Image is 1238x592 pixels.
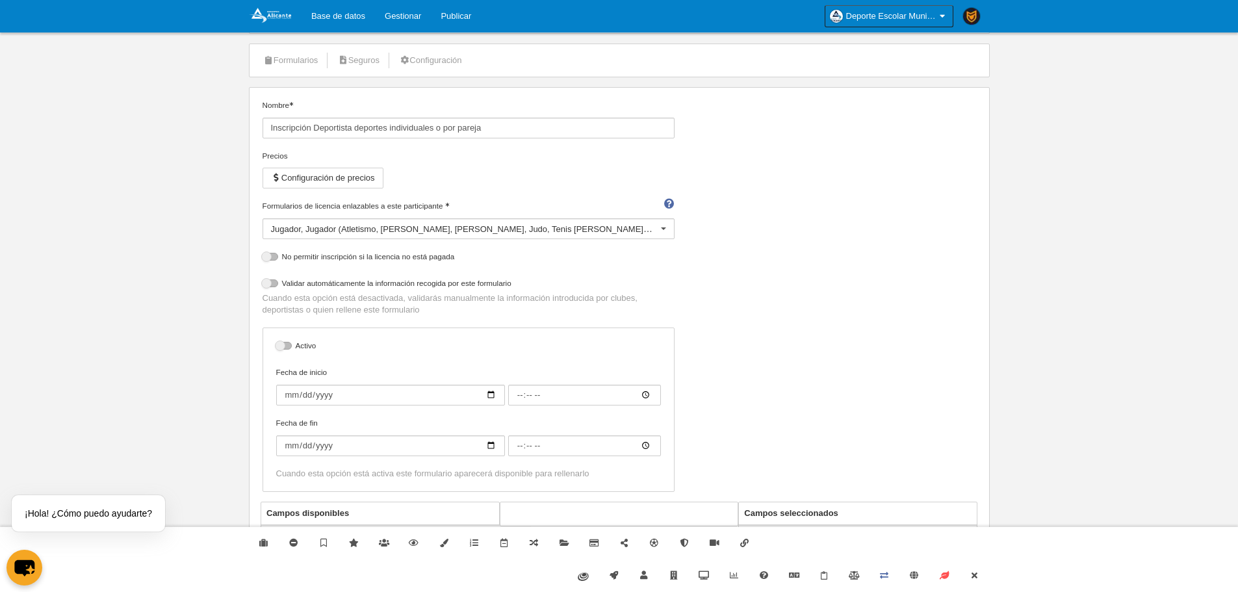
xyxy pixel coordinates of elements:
[846,10,937,23] span: Deporte Escolar Municipal de [GEOGRAPHIC_DATA]
[289,102,293,106] i: Obligatorio
[256,51,326,70] a: Formularios
[263,277,675,292] label: Validar automáticamente la información recogida por este formulario
[508,385,661,405] input: Fecha de inicio
[263,168,383,188] button: Configuración de precios
[739,525,977,548] td: Participante
[6,550,42,586] button: chat-button
[261,502,531,525] th: Campos disponibles
[276,340,661,355] label: Activo
[330,51,387,70] a: Seguros
[739,502,977,525] th: Campos seleccionados
[276,385,505,405] input: Fecha de inicio
[508,435,661,456] input: Fecha de fin
[276,417,661,456] label: Fecha de fin
[263,200,675,212] label: Formularios de licencia enlazables a este participante
[263,251,675,266] label: No permitir inscripción si la licencia no está pagada
[271,224,301,234] span: Jugador
[305,224,684,234] span: Jugador (Atletismo, [PERSON_NAME], [PERSON_NAME], Judo, Tenis [PERSON_NAME], Natación)
[830,10,843,23] img: OawjjgO45JmU.30x30.jpg
[445,203,449,207] i: Obligatorio
[263,292,675,316] p: Cuando esta opción está desactivada, validarás manualmente la información introducida por clubes,...
[263,118,675,138] input: Nombre
[249,8,291,23] img: Deporte Escolar Municipal de Alicante
[578,573,589,581] img: fiware.svg
[825,5,953,27] a: Deporte Escolar Municipal de [GEOGRAPHIC_DATA]
[276,435,505,456] input: Fecha de fin
[261,525,531,548] td: Perfil
[263,150,675,162] div: Precios
[392,51,469,70] a: Configuración
[276,367,661,405] label: Fecha de inicio
[263,99,675,138] label: Nombre
[276,468,661,480] div: Cuando esta opción está activa este formulario aparecerá disponible para rellenarlo
[963,8,980,25] img: PaK018JKw3ps.30x30.jpg
[12,495,165,532] div: ¡Hola! ¿Cómo puedo ayudarte?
